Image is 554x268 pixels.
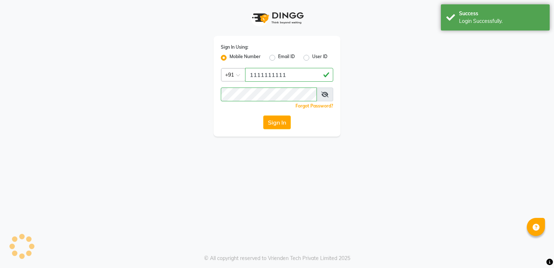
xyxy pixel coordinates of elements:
[263,115,291,129] button: Sign In
[221,44,248,50] label: Sign In Using:
[278,53,295,62] label: Email ID
[248,7,306,29] img: logo1.svg
[312,53,327,62] label: User ID
[524,239,547,261] iframe: chat widget
[459,17,544,25] div: Login Successfully.
[230,53,261,62] label: Mobile Number
[221,88,317,101] input: Username
[295,103,333,109] a: Forgot Password?
[459,10,544,17] div: Success
[245,68,333,82] input: Username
